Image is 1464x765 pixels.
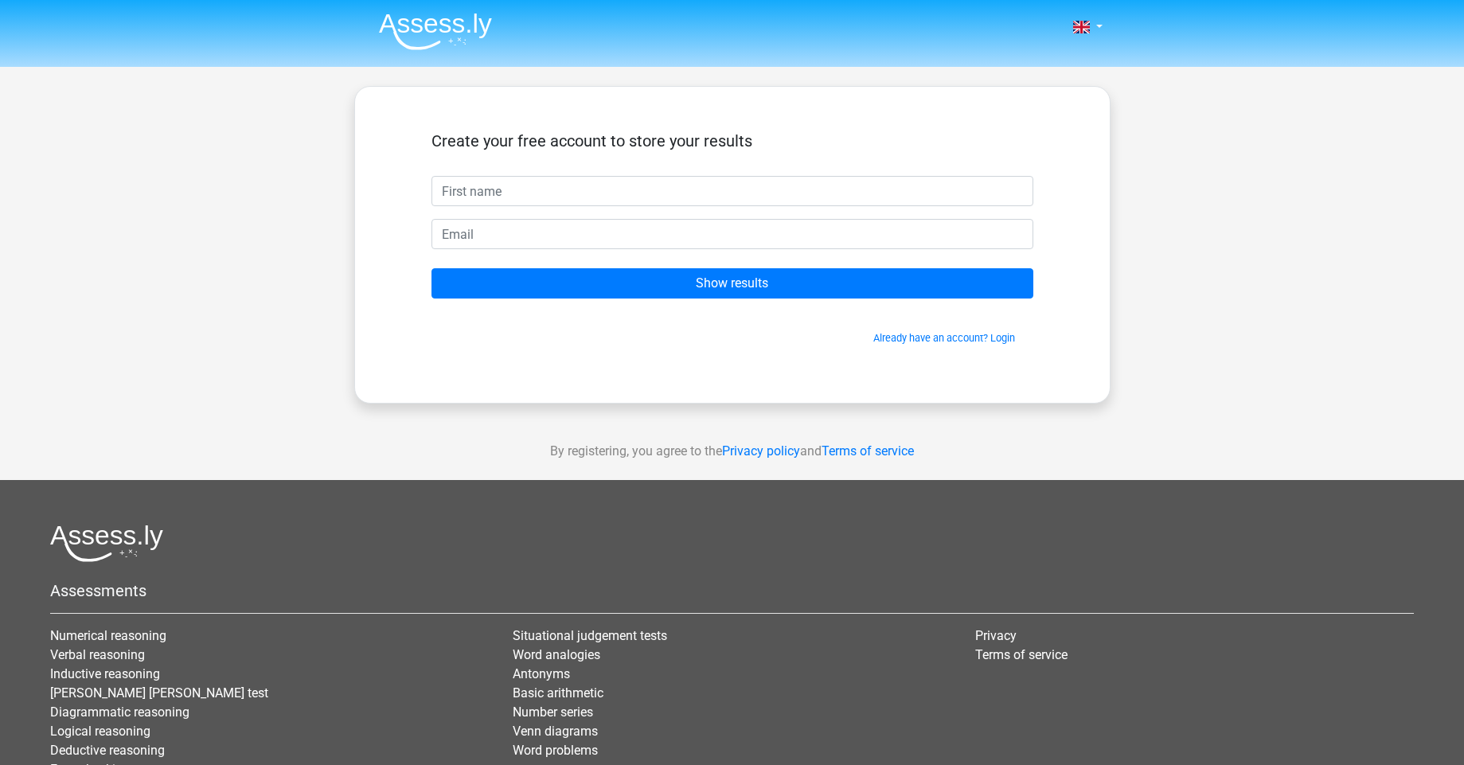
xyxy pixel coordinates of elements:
[822,443,914,459] a: Terms of service
[513,647,600,662] a: Word analogies
[513,666,570,681] a: Antonyms
[722,443,800,459] a: Privacy policy
[873,332,1015,344] a: Already have an account? Login
[431,268,1033,299] input: Show results
[431,176,1033,206] input: First name
[50,705,189,720] a: Diagrammatic reasoning
[431,219,1033,249] input: Email
[50,628,166,643] a: Numerical reasoning
[513,628,667,643] a: Situational judgement tests
[50,743,165,758] a: Deductive reasoning
[513,743,598,758] a: Word problems
[50,581,1414,600] h5: Assessments
[379,13,492,50] img: Assessly
[975,628,1017,643] a: Privacy
[50,724,150,739] a: Logical reasoning
[50,525,163,562] img: Assessly logo
[50,666,160,681] a: Inductive reasoning
[50,685,268,701] a: [PERSON_NAME] [PERSON_NAME] test
[50,647,145,662] a: Verbal reasoning
[975,647,1068,662] a: Terms of service
[513,724,598,739] a: Venn diagrams
[513,705,593,720] a: Number series
[431,131,1033,150] h5: Create your free account to store your results
[513,685,603,701] a: Basic arithmetic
